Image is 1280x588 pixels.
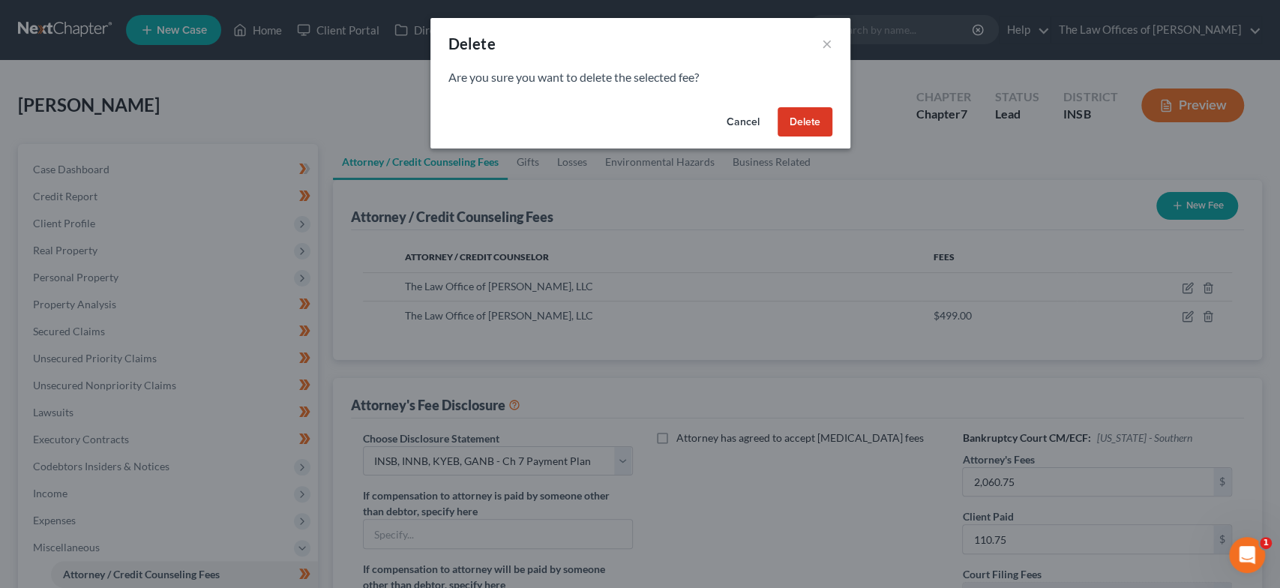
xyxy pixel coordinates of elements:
[778,107,832,137] button: Delete
[1229,537,1265,573] iframe: Intercom live chat
[715,107,772,137] button: Cancel
[448,69,832,86] p: Are you sure you want to delete the selected fee?
[448,33,496,54] div: Delete
[822,34,832,52] button: ×
[1260,537,1272,549] span: 1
